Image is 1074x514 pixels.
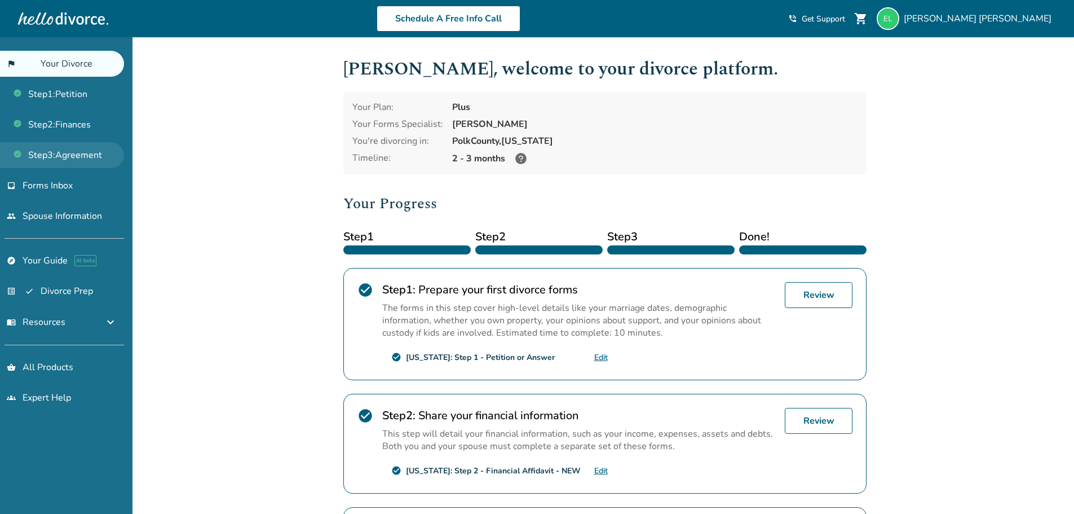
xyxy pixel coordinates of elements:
[452,135,858,147] div: Polk County, [US_STATE]
[7,287,34,296] span: list_alt_check
[343,229,471,245] span: Step 1
[352,135,443,147] div: You're divorcing in:
[452,118,858,130] div: [PERSON_NAME]
[7,318,16,327] span: menu_book
[352,101,443,113] div: Your Plan:
[7,181,16,190] span: inbox
[452,101,858,113] div: Plus
[357,408,373,424] span: check_circle
[7,316,65,328] span: Resources
[406,352,555,363] div: [US_STATE]: Step 1 - Petition or Answer
[382,408,776,423] h2: Share your financial information
[104,315,117,329] span: expand_more
[7,393,16,402] span: groups
[788,14,797,23] span: phone_in_talk
[802,14,845,24] span: Get Support
[7,363,16,372] span: shopping_basket
[607,229,735,245] span: Step 3
[382,428,776,453] p: This step will detail your financial information, such as your income, expenses, assets and debts...
[594,465,608,476] a: Edit
[904,12,1056,25] span: [PERSON_NAME] [PERSON_NAME]
[785,408,852,434] a: Review
[23,179,73,192] span: Forms Inbox
[352,152,443,165] div: Timeline:
[343,55,867,83] h1: [PERSON_NAME] , welcome to your divorce platform.
[74,255,96,266] span: AI beta
[1018,460,1074,514] iframe: Chat Widget
[739,229,867,245] span: Done!
[788,14,845,24] a: phone_in_talkGet Support
[475,229,603,245] span: Step 2
[877,7,899,30] img: lizlinares00@gmail.com
[854,12,868,25] span: shopping_cart
[357,282,373,298] span: check_circle
[7,256,16,265] span: explore
[352,118,443,130] div: Your Forms Specialist:
[785,282,852,308] a: Review
[382,282,416,297] strong: Step 1 :
[382,302,776,339] p: The forms in this step cover high-level details like your marriage dates, demographic information...
[377,6,520,32] a: Schedule A Free Info Call
[391,465,401,476] span: check_circle
[343,192,867,215] h2: Your Progress
[391,352,401,362] span: check_circle
[406,465,581,476] div: [US_STATE]: Step 2 - Financial Affidavit - NEW
[594,352,608,363] a: Edit
[452,152,858,165] div: 2 - 3 months
[382,282,776,297] h2: Prepare your first divorce forms
[7,59,34,68] span: flag_2
[7,212,16,221] span: people
[382,408,416,423] strong: Step 2 :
